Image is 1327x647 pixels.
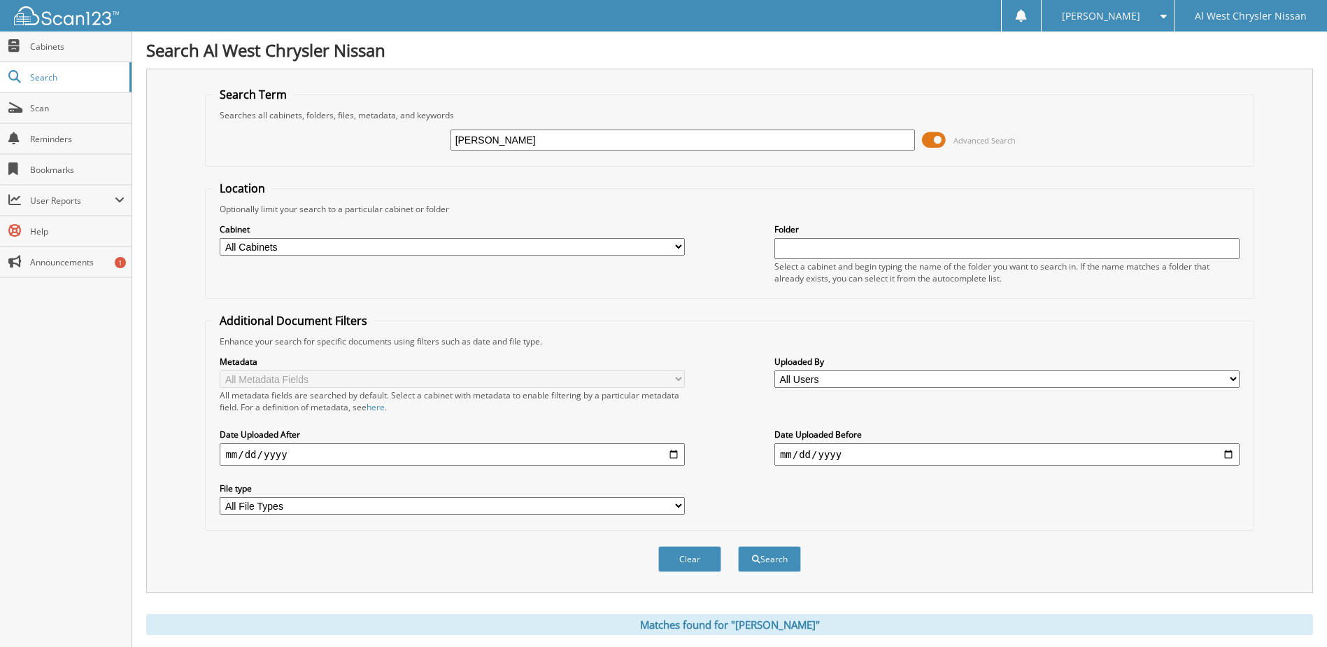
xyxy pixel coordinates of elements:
[220,443,685,466] input: start
[213,335,1246,347] div: Enhance your search for specific documents using filters such as date and file type.
[367,401,385,413] a: here
[30,71,122,83] span: Search
[774,356,1240,368] label: Uploaded By
[220,356,685,368] label: Metadata
[30,164,125,176] span: Bookmarks
[213,203,1246,215] div: Optionally limit your search to a particular cabinet or folder
[774,443,1240,466] input: end
[213,109,1246,121] div: Searches all cabinets, folders, files, metadata, and keywords
[30,195,115,207] span: User Reports
[30,256,125,268] span: Announcements
[774,260,1240,284] div: Select a cabinet and begin typing the name of the folder you want to search in. If the name match...
[1195,12,1307,20] span: Al West Chrysler Nissan
[146,39,1313,62] h1: Search Al West Chrysler Nissan
[213,313,374,328] legend: Additional Document Filters
[953,135,1016,146] span: Advanced Search
[146,614,1313,635] div: Matches found for "[PERSON_NAME]"
[774,429,1240,440] label: Date Uploaded Before
[30,225,125,237] span: Help
[220,223,685,235] label: Cabinet
[30,102,125,114] span: Scan
[213,181,272,196] legend: Location
[1062,12,1140,20] span: [PERSON_NAME]
[213,87,294,102] legend: Search Term
[774,223,1240,235] label: Folder
[658,546,721,572] button: Clear
[738,546,801,572] button: Search
[220,389,685,413] div: All metadata fields are searched by default. Select a cabinet with metadata to enable filtering b...
[220,429,685,440] label: Date Uploaded After
[14,6,119,25] img: scan123-logo-white.svg
[30,41,125,53] span: Cabinets
[30,133,125,145] span: Reminders
[115,257,126,268] div: 1
[220,482,685,494] label: File type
